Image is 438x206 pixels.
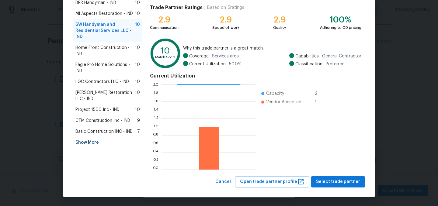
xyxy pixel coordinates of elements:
h4: Trade Partner Ratings [150,5,203,11]
text: 1.4 [154,108,158,112]
span: General Contractor [322,53,361,59]
span: 9 [137,118,140,124]
span: Preferred [326,61,345,67]
span: 10 [135,22,140,40]
text: 0.4 [153,151,158,154]
span: Select trade partner [316,178,360,186]
text: Match Score [155,56,176,59]
div: Adhering to OD pricing [320,25,361,31]
div: 2.9 [273,17,286,23]
text: 1.8 [154,91,158,95]
div: Show More [73,137,142,148]
span: Capabilities: [295,53,320,59]
text: 1.0 [154,125,158,129]
span: Cancel [215,178,231,186]
span: [PERSON_NAME] Restoration LLC - IND [75,90,135,102]
text: 1.2 [154,117,158,120]
span: Current Utilization: [189,61,227,67]
span: 10 [135,11,140,17]
text: 0.6 [153,142,158,146]
span: All Aspects Restoration - IND [75,11,133,17]
div: 100% [320,17,361,23]
span: Home Front Construction - IND [75,45,135,57]
span: Basic Construction INC - IND [75,129,133,135]
span: 10 [135,90,140,102]
span: Capacity [266,91,284,97]
text: 1.6 [154,100,158,103]
button: Open trade partner profile [235,176,309,187]
div: Speed of work [212,25,239,31]
span: Why this trade partner is a great match: [183,45,361,51]
div: Based on 15 ratings [207,5,244,11]
text: 2.0 [153,83,158,86]
text: 0.8 [153,134,158,137]
text: 10 [161,46,170,55]
span: 10 [135,62,140,74]
span: 1 [315,99,325,105]
div: 2.9 [212,17,239,23]
span: Project 1500 Inc - IND [75,107,120,113]
div: | [203,5,207,11]
button: Select trade partner [311,176,365,187]
span: Services area [212,53,239,59]
span: Eagle Pro Home Solutions - IND [75,62,135,74]
span: 10 [135,79,140,85]
text: 0.2 [153,159,158,163]
span: Open trade partner profile [240,178,304,186]
span: CTM Construction Inc - IND [75,118,130,124]
div: Quality [273,25,286,31]
span: Vendor Accepted [266,99,301,105]
span: SW Handyman and Residential Services LLC - IND [75,22,135,40]
span: 50.0 % [229,61,242,67]
span: LGC Contractors LLC - IND [75,79,129,85]
span: 10 [135,45,140,57]
div: Communication [150,25,179,31]
h4: Current Utilization [150,73,361,79]
span: 2 [315,91,325,97]
text: 0.0 [153,168,158,171]
span: 10 [135,107,140,113]
span: Coverage: [189,53,210,59]
button: Cancel [213,176,233,187]
span: 7 [137,129,140,135]
div: 2.9 [150,17,179,23]
span: Classification: [295,61,323,67]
